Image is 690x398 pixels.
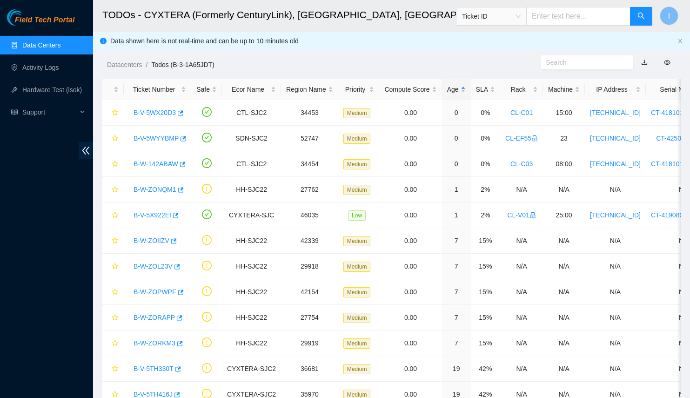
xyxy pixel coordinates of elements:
[112,212,118,219] span: star
[641,59,648,66] a: download
[379,254,442,279] td: 0.00
[585,356,646,382] td: N/A
[462,9,521,23] span: Ticket ID
[500,228,543,254] td: N/A
[442,331,471,356] td: 7
[343,134,371,144] span: Medium
[222,279,281,305] td: HH-SJC22
[543,177,585,202] td: N/A
[134,288,176,296] a: B-W-ZOPWPF
[442,305,471,331] td: 7
[660,7,678,25] button: I
[543,305,585,331] td: N/A
[146,61,147,68] span: /
[202,158,212,168] span: check-circle
[134,160,178,168] a: B-W-142ABAW
[471,126,500,151] td: 0%
[442,254,471,279] td: 7
[281,177,338,202] td: 27762
[668,10,670,22] span: I
[348,210,366,221] span: Low
[471,254,500,279] td: 15%
[379,228,442,254] td: 0.00
[107,284,119,299] button: star
[107,156,119,171] button: star
[134,211,171,219] a: B-V-5X922EI
[471,356,500,382] td: 42%
[529,212,536,218] span: lock
[379,279,442,305] td: 0.00
[202,261,212,270] span: exclamation-circle
[343,108,371,118] span: Medium
[590,211,641,219] a: [TECHNICAL_ID]
[546,57,621,67] input: Search
[343,364,371,374] span: Medium
[637,12,645,21] span: search
[343,185,371,195] span: Medium
[379,202,442,228] td: 0.00
[7,17,74,29] a: Akamai TechnologiesField Tech Portal
[664,59,670,66] span: eye
[543,279,585,305] td: N/A
[543,151,585,177] td: 08:00
[379,177,442,202] td: 0.00
[107,131,119,146] button: star
[379,305,442,331] td: 0.00
[22,41,60,49] a: Data Centers
[531,135,538,142] span: lock
[134,391,173,398] a: B-V-5TH416J
[471,305,500,331] td: 15%
[202,107,212,117] span: check-circle
[343,313,371,323] span: Medium
[379,356,442,382] td: 0.00
[442,228,471,254] td: 7
[500,305,543,331] td: N/A
[112,289,118,296] span: star
[11,109,18,115] span: read
[379,331,442,356] td: 0.00
[281,279,338,305] td: 42154
[22,64,59,71] a: Activity Logs
[222,356,281,382] td: CYXTERA-SJC2
[500,254,543,279] td: N/A
[281,126,338,151] td: 52747
[543,126,585,151] td: 23
[585,331,646,356] td: N/A
[107,336,119,351] button: star
[500,279,543,305] td: N/A
[585,254,646,279] td: N/A
[379,126,442,151] td: 0.00
[585,279,646,305] td: N/A
[500,177,543,202] td: N/A
[112,186,118,194] span: star
[112,365,118,373] span: star
[543,331,585,356] td: N/A
[590,109,641,116] a: [TECHNICAL_ID]
[112,340,118,347] span: star
[134,314,175,321] a: B-W-ZORAPP
[222,331,281,356] td: HH-SJC22
[585,228,646,254] td: N/A
[281,228,338,254] td: 42339
[343,338,371,349] span: Medium
[134,237,169,244] a: B-W-ZOIIZV
[343,236,371,246] span: Medium
[222,151,281,177] td: CTL-SJC2
[112,314,118,322] span: star
[134,135,179,142] a: B-V-5WYYBMP
[507,211,536,219] a: CL-V01lock
[112,109,118,117] span: star
[343,287,371,297] span: Medium
[500,356,543,382] td: N/A
[634,55,655,70] button: download
[222,305,281,331] td: HH-SJC22
[471,151,500,177] td: 0%
[379,100,442,126] td: 0.00
[202,133,212,142] span: check-circle
[202,363,212,373] span: exclamation-circle
[677,38,683,44] button: close
[510,160,533,168] a: CL-C03
[543,202,585,228] td: 25:00
[7,9,47,26] img: Akamai Technologies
